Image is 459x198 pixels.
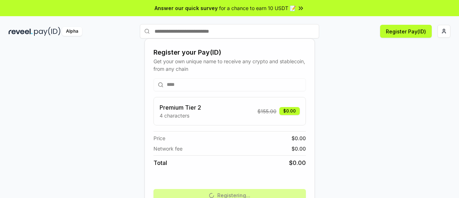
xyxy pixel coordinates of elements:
div: Get your own unique name to receive any crypto and stablecoin, from any chain [153,57,306,73]
div: $0.00 [279,107,300,115]
span: $ 0.00 [292,145,306,152]
div: Alpha [62,27,82,36]
img: reveel_dark [9,27,33,36]
span: Network fee [153,145,183,152]
span: Price [153,134,165,142]
span: $ 0.00 [289,158,306,167]
span: $ 155.00 [257,107,276,115]
h3: Premium Tier 2 [160,103,201,112]
p: 4 characters [160,112,201,119]
span: Answer our quick survey [155,4,218,12]
span: for a chance to earn 10 USDT 📝 [219,4,296,12]
span: $ 0.00 [292,134,306,142]
img: pay_id [34,27,61,36]
div: Register your Pay(ID) [153,47,306,57]
button: Register Pay(ID) [380,25,432,38]
span: Total [153,158,167,167]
